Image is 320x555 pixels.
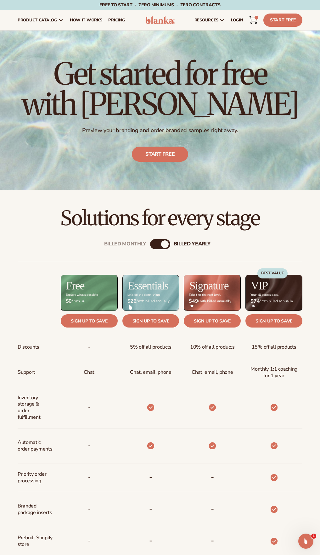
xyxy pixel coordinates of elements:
a: product catalog [14,10,67,30]
a: Sign up to save [245,314,302,328]
span: LOGIN [231,18,243,23]
a: LOGIN [228,10,246,30]
h2: VIP [251,280,268,291]
img: free_bg.png [61,275,117,311]
strong: $0 [66,298,72,304]
span: - [88,503,90,515]
span: How It Works [70,18,102,23]
span: 1 [256,16,257,20]
span: Priority order processing [18,468,53,487]
strong: $26 [127,298,137,304]
span: Automatic order payments [18,437,53,455]
img: Star_6.png [190,304,194,307]
div: Billed Monthly [104,241,146,247]
span: Monthly 1:1 coaching for 1 year [250,363,297,382]
span: Inventory storage & order fulfillment [18,392,53,423]
h2: Solutions for every stage [18,208,302,229]
span: - [88,472,90,483]
a: Start free [132,147,188,162]
span: - [88,341,90,353]
p: Chat [84,367,94,378]
a: resources [191,10,228,30]
span: Chat, email, phone [192,367,233,378]
img: drop.png [129,304,132,310]
h2: Free [66,280,84,291]
p: Chat, email, phone [130,367,171,378]
span: Prebuilt Shopify store [18,532,53,550]
p: Preview your branding and order branded samples right away. [22,127,299,134]
p: - [88,402,90,413]
b: - [149,472,152,482]
h2: Essentials [128,280,169,291]
b: - [149,535,152,546]
span: 5% off all products [130,341,171,353]
img: Essentials_BG_9050f826-5aa9-47d9-a362-757b82c62641.jpg [123,275,179,311]
span: / mth billed annually [127,298,174,310]
strong: $74 [250,298,260,304]
a: pricing [105,10,128,30]
div: BEST VALUE [257,268,288,278]
img: logo [145,16,175,24]
h1: Get started for free with [PERSON_NAME] [22,59,299,119]
a: Sign up to save [61,314,118,328]
b: - [211,535,214,546]
h2: Signature [189,280,228,291]
span: Discounts [18,341,39,353]
span: Support [18,367,35,378]
b: - [149,504,152,514]
img: Crown_2d87c031-1b5a-4345-8312-a4356ddcde98.png [252,304,255,307]
span: pricing [108,18,125,23]
img: Signature_BG_eeb718c8-65ac-49e3-a4e5-327c6aa73146.jpg [184,275,240,311]
a: Sign up to save [122,314,179,328]
a: Start Free [263,14,302,27]
span: 15% off all products [252,341,296,353]
span: / mth billed annually [250,298,297,307]
div: billed Yearly [174,241,211,247]
span: - [88,535,90,547]
iframe: Intercom live chat [298,534,313,549]
span: Branded package inserts [18,500,53,519]
a: Sign up to save [184,314,241,328]
b: - [211,504,214,514]
span: product catalog [18,18,57,23]
img: VIP_BG_199964bd-3653-43bc-8a67-789d2d7717b9.jpg [246,275,302,311]
b: - [211,472,214,482]
span: / mth [66,298,113,304]
span: 10% off all products [190,341,235,353]
span: / mth billed annually [189,298,236,307]
img: Free_Icon_bb6e7c7e-73f8-44bd-8ed0-223ea0fc522e.png [81,300,85,303]
span: 1 [311,534,316,539]
span: resources [194,18,218,23]
strong: $49 [189,298,198,304]
a: How It Works [67,10,105,30]
span: - [88,440,90,451]
span: Free to start · ZERO minimums · ZERO contracts [99,2,220,8]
